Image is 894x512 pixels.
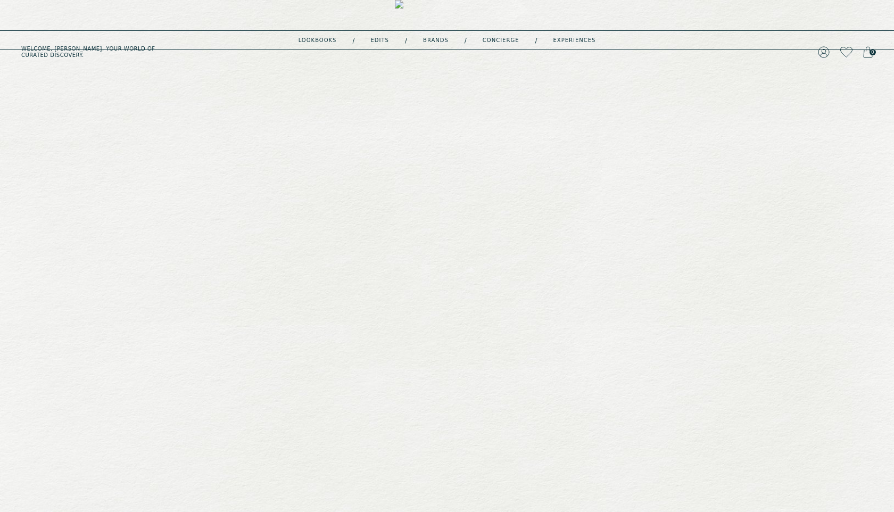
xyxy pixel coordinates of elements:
div: / [352,36,354,45]
a: lookbooks [299,38,337,43]
a: 0 [863,45,873,60]
div: / [405,36,407,45]
h5: Welcome, [PERSON_NAME] . Your world of curated discovery. [21,46,277,59]
a: Edits [371,38,389,43]
div: / [465,36,467,45]
a: experiences [553,38,596,43]
span: 0 [870,49,876,55]
a: Brands [423,38,449,43]
div: / [535,36,537,45]
a: concierge [483,38,519,43]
